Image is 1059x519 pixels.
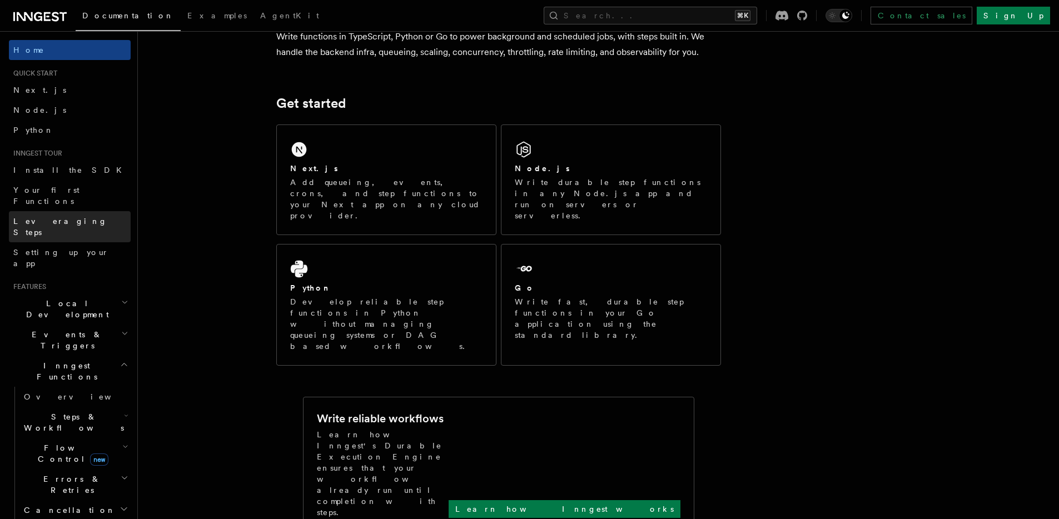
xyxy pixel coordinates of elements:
[13,217,107,237] span: Leveraging Steps
[9,211,131,242] a: Leveraging Steps
[19,407,131,438] button: Steps & Workflows
[9,120,131,140] a: Python
[290,296,483,352] p: Develop reliable step functions in Python without managing queueing systems or DAG based workflows.
[515,282,535,293] h2: Go
[9,180,131,211] a: Your first Functions
[13,166,128,174] span: Install the SDK
[13,44,44,56] span: Home
[260,11,319,20] span: AgentKit
[826,9,852,22] button: Toggle dark mode
[90,453,108,466] span: new
[449,500,680,518] a: Learn how Inngest works
[19,469,131,500] button: Errors & Retries
[276,124,496,235] a: Next.jsAdd queueing, events, crons, and step functions to your Next app on any cloud provider.
[13,248,109,268] span: Setting up your app
[9,160,131,180] a: Install the SDK
[19,505,116,516] span: Cancellation
[24,392,138,401] span: Overview
[9,282,46,291] span: Features
[290,163,338,174] h2: Next.js
[735,10,750,21] kbd: ⌘K
[977,7,1050,24] a: Sign Up
[13,126,54,134] span: Python
[19,442,122,465] span: Flow Control
[9,80,131,100] a: Next.js
[9,325,131,356] button: Events & Triggers
[515,296,707,341] p: Write fast, durable step functions in your Go application using the standard library.
[187,11,247,20] span: Examples
[19,473,121,496] span: Errors & Retries
[82,11,174,20] span: Documentation
[501,244,721,366] a: GoWrite fast, durable step functions in your Go application using the standard library.
[13,186,79,206] span: Your first Functions
[9,40,131,60] a: Home
[76,3,181,31] a: Documentation
[9,356,131,387] button: Inngest Functions
[19,438,131,469] button: Flow Controlnew
[871,7,972,24] a: Contact sales
[13,106,66,114] span: Node.js
[9,100,131,120] a: Node.js
[317,429,449,518] p: Learn how Inngest's Durable Execution Engine ensures that your workflow already run until complet...
[317,411,444,426] h2: Write reliable workflows
[290,177,483,221] p: Add queueing, events, crons, and step functions to your Next app on any cloud provider.
[9,329,121,351] span: Events & Triggers
[276,96,346,111] a: Get started
[544,7,757,24] button: Search...⌘K
[276,29,721,60] p: Write functions in TypeScript, Python or Go to power background and scheduled jobs, with steps bu...
[9,149,62,158] span: Inngest tour
[9,298,121,320] span: Local Development
[13,86,66,94] span: Next.js
[253,3,326,30] a: AgentKit
[290,282,331,293] h2: Python
[501,124,721,235] a: Node.jsWrite durable step functions in any Node.js app and run on servers or serverless.
[9,69,57,78] span: Quick start
[276,244,496,366] a: PythonDevelop reliable step functions in Python without managing queueing systems or DAG based wo...
[9,242,131,273] a: Setting up your app
[455,503,674,515] p: Learn how Inngest works
[9,360,120,382] span: Inngest Functions
[515,163,570,174] h2: Node.js
[181,3,253,30] a: Examples
[19,387,131,407] a: Overview
[9,293,131,325] button: Local Development
[515,177,707,221] p: Write durable step functions in any Node.js app and run on servers or serverless.
[19,411,124,433] span: Steps & Workflows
